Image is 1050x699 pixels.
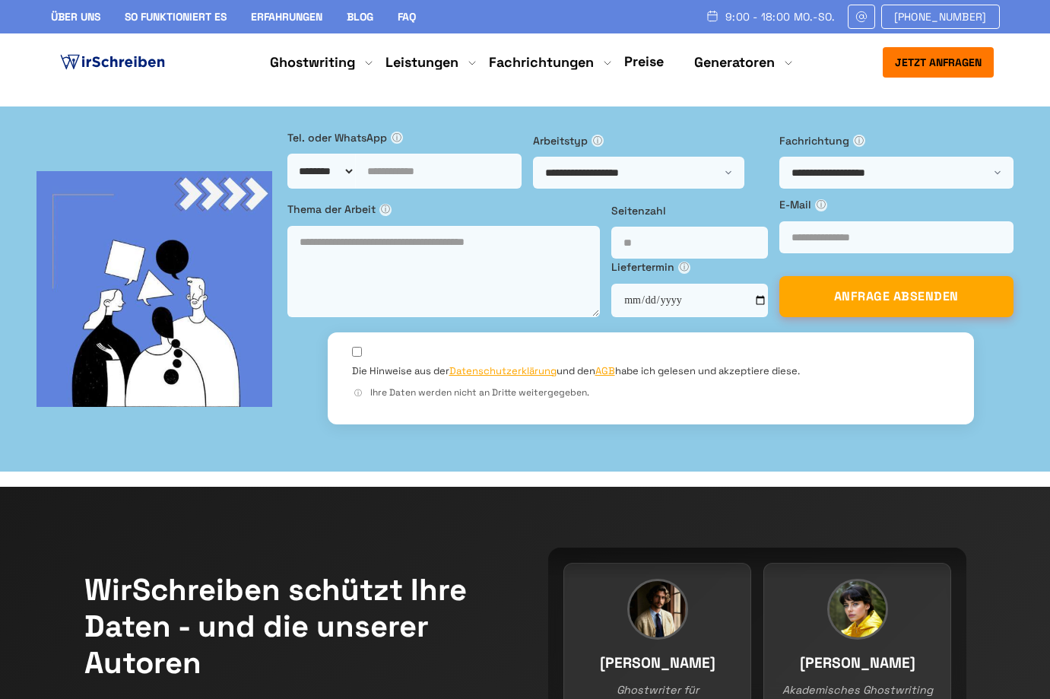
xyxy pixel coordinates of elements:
[881,5,1000,29] a: [PHONE_NUMBER]
[611,202,767,219] label: Seitenzahl
[595,364,615,377] a: AGB
[251,10,322,24] a: Erfahrungen
[352,387,364,399] span: ⓘ
[51,10,100,24] a: Über uns
[352,386,950,400] div: Ihre Daten werden nicht an Dritte weitergegeben.
[579,651,735,675] h3: [PERSON_NAME]
[391,132,403,144] span: ⓘ
[385,53,458,71] a: Leistungen
[678,262,690,274] span: ⓘ
[533,132,767,149] label: Arbeitstyp
[36,171,272,407] img: bg
[855,11,868,23] img: Email
[398,10,416,24] a: FAQ
[779,651,935,675] h3: [PERSON_NAME]
[125,10,227,24] a: So funktioniert es
[270,53,355,71] a: Ghostwriting
[624,52,664,70] a: Preise
[57,51,168,74] img: logo ghostwriter-österreich
[379,204,392,216] span: ⓘ
[287,129,522,146] label: Tel. oder WhatsApp
[779,196,1014,213] label: E-Mail
[287,201,600,218] label: Thema der Arbeit
[815,199,827,211] span: ⓘ
[352,364,800,378] label: Die Hinweise aus der und den habe ich gelesen und akzeptiere diese.
[84,572,503,682] h2: WirSchreiben schützt Ihre Daten - und die unserer Autoren
[894,11,987,23] span: [PHONE_NUMBER]
[779,132,1014,149] label: Fachrichtung
[592,135,604,147] span: ⓘ
[853,135,865,147] span: ⓘ
[725,11,836,23] span: 9:00 - 18:00 Mo.-So.
[489,53,594,71] a: Fachrichtungen
[706,10,719,22] img: Schedule
[694,53,775,71] a: Generatoren
[611,259,767,275] label: Liefertermin
[347,10,373,24] a: Blog
[779,276,1014,317] button: ANFRAGE ABSENDEN
[883,47,994,78] button: Jetzt anfragen
[449,364,557,377] a: Datenschutzerklärung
